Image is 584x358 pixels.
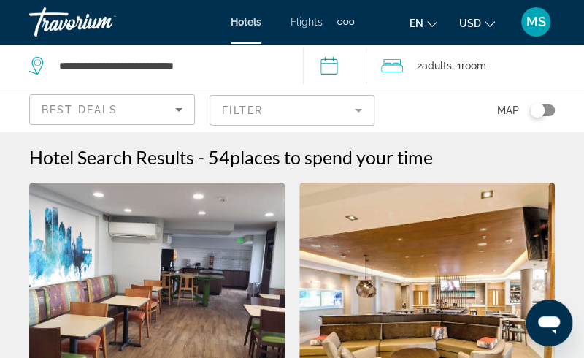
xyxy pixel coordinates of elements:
[459,18,481,29] span: USD
[461,60,485,72] span: Room
[303,44,367,88] button: Check-in date: Oct 18, 2025 Check-out date: Oct 20, 2025
[459,12,495,34] button: Change currency
[517,7,555,37] button: User Menu
[526,15,546,29] span: MS
[29,3,175,41] a: Travorium
[497,100,519,121] span: Map
[526,300,572,346] iframe: Button to launch messaging window
[210,94,375,126] button: Filter
[416,56,451,76] span: 2
[451,56,485,76] span: , 1
[208,146,433,168] h2: 54
[366,44,584,88] button: Travelers: 2 adults, 0 children
[29,146,194,168] h1: Hotel Search Results
[410,18,423,29] span: en
[230,146,433,168] span: places to spend your time
[519,104,555,117] button: Toggle map
[42,104,118,115] span: Best Deals
[337,10,354,34] button: Extra navigation items
[291,16,323,28] a: Flights
[421,60,451,72] span: Adults
[198,146,204,168] span: -
[410,12,437,34] button: Change language
[231,16,261,28] a: Hotels
[42,101,182,118] mat-select: Sort by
